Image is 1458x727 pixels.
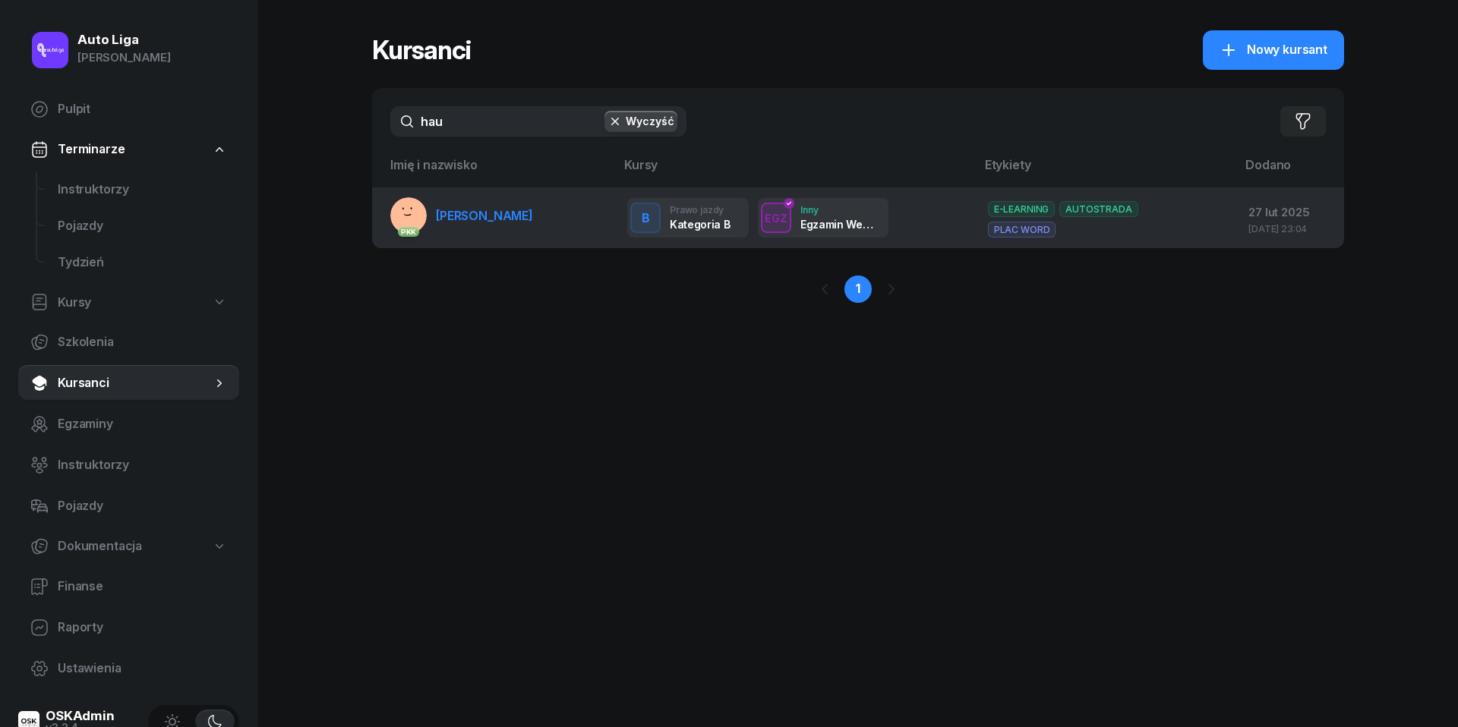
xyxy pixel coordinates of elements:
th: Etykiety [976,155,1236,187]
span: Egzaminy [58,414,227,434]
h1: Kursanci [372,36,471,64]
div: Kategoria B [670,218,730,231]
button: Wyczyść [604,111,677,132]
span: Pojazdy [58,216,227,236]
span: Pojazdy [58,496,227,516]
th: Imię i nazwisko [372,155,615,187]
a: Instruktorzy [18,447,239,483]
span: Kursanci [58,373,212,393]
a: Raporty [18,609,239,646]
div: Prawo jazdy [670,205,730,215]
div: [DATE] 23:04 [1248,224,1332,234]
a: Pojazdy [18,488,239,524]
a: Kursanci [18,365,239,401]
span: Raporty [58,618,227,637]
input: Szukaj [390,106,686,137]
button: EGZ [761,203,791,233]
div: Egzamin Wewnętrzny [800,218,879,231]
span: Pulpit [58,99,227,119]
a: Szkolenia [18,324,239,360]
a: Terminarze [18,132,239,167]
div: OSKAdmin [46,710,115,722]
span: Szkolenia [58,332,227,352]
a: PKK[PERSON_NAME] [390,197,533,234]
div: EGZ [759,209,794,228]
span: Dokumentacja [58,537,142,556]
a: Dokumentacja [18,529,239,564]
th: Dodano [1236,155,1344,187]
span: [PERSON_NAME] [436,208,533,223]
a: Instruktorzy [46,172,239,208]
button: B [630,203,661,233]
a: Pojazdy [46,208,239,244]
a: Finanse [18,568,239,605]
span: E-LEARNING [988,201,1055,217]
span: Instruktorzy [58,180,227,200]
a: Kursy [18,285,239,320]
span: Finanse [58,577,227,596]
a: Pulpit [18,91,239,127]
div: PKK [398,227,420,237]
div: Auto Liga [77,33,171,46]
div: [PERSON_NAME] [77,48,171,68]
a: Nowy kursant [1203,30,1344,70]
div: Inny [800,205,879,215]
span: AUTOSTRADA [1059,201,1138,217]
a: Egzaminy [18,406,239,442]
div: 27 lut 2025 [1248,203,1332,222]
span: Terminarze [58,140,125,159]
span: Ustawienia [58,659,227,678]
div: B [636,206,656,231]
span: PLAC WORD [988,222,1056,238]
a: Ustawienia [18,650,239,687]
span: Instruktorzy [58,455,227,475]
span: Tydzień [58,253,227,272]
th: Kursy [615,155,976,187]
a: 1 [844,275,872,303]
span: Kursy [58,293,91,313]
a: Tydzień [46,244,239,281]
span: Nowy kursant [1247,40,1327,60]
